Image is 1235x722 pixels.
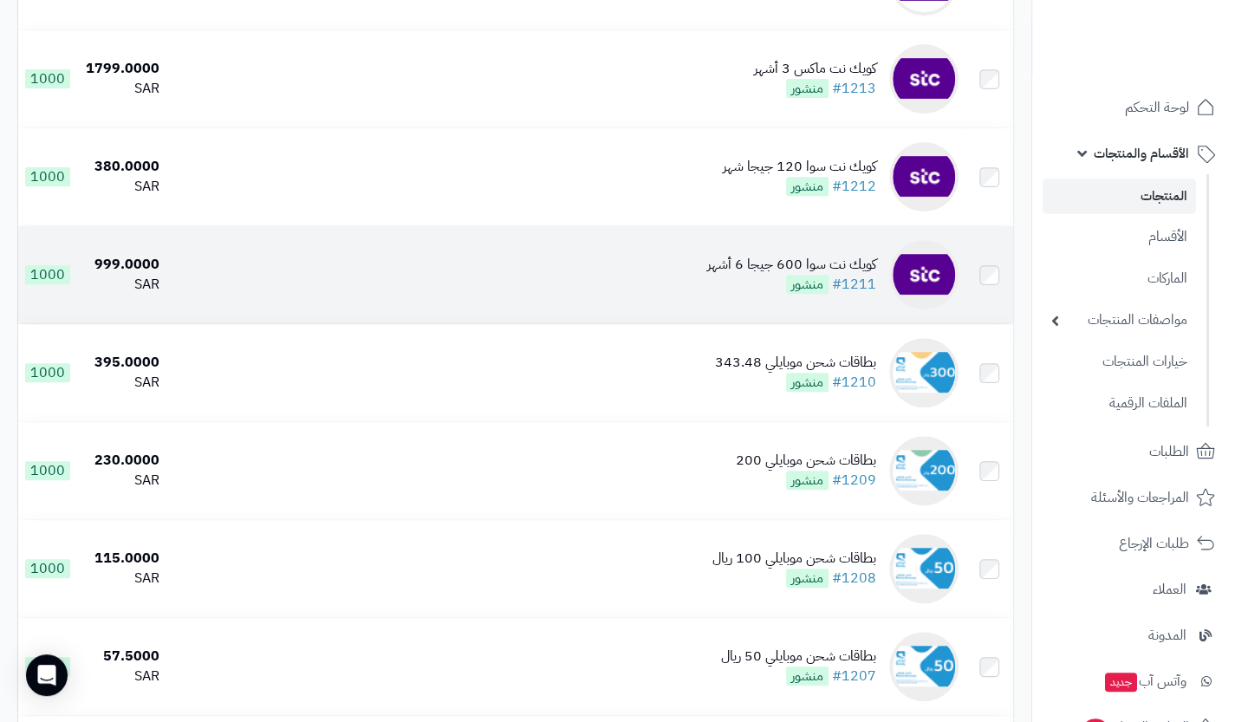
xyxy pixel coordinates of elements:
a: الطلبات [1043,431,1225,472]
div: كويك نت ماكس 3 أشهر [754,59,876,79]
a: #1210 [832,372,876,393]
span: لوحة التحكم [1125,95,1189,120]
span: المدونة [1148,623,1186,647]
span: الطلبات [1149,439,1189,464]
img: بطاقات شحن موبايلي 200 [889,436,959,505]
span: العملاء [1153,577,1186,602]
span: 1000 [25,461,70,480]
span: وآتس آب [1103,669,1186,693]
span: منشور [786,177,829,196]
div: SAR [85,79,159,99]
div: 395.0000 [85,353,159,373]
a: العملاء [1043,569,1225,610]
img: بطاقات شحن موبايلي 50 ريال [889,632,959,701]
img: logo-2.png [1117,40,1219,76]
div: 230.0000 [85,451,159,471]
div: 1799.0000 [85,59,159,79]
div: 115.0000 [85,549,159,569]
span: 1000 [25,363,70,382]
span: 1000 [25,559,70,578]
div: كويك نت سوا 120 جيجا شهر [723,157,876,177]
a: المنتجات [1043,179,1196,214]
span: طلبات الإرجاع [1119,531,1189,556]
img: كويك نت ماكس 3 أشهر [889,44,959,114]
img: بطاقات شحن موبايلي 100 ريال [889,534,959,603]
div: SAR [85,275,159,295]
div: 380.0000 [85,157,159,177]
img: بطاقات شحن موبايلي 343.48 [889,338,959,407]
a: #1213 [832,78,876,99]
span: منشور [786,373,829,392]
div: 999.0000 [85,255,159,275]
a: الماركات [1043,260,1196,297]
a: لوحة التحكم [1043,87,1225,128]
span: 1000 [25,265,70,284]
div: كويك نت سوا 600 جيجا 6 أشهر [707,255,876,275]
div: SAR [85,569,159,589]
span: الأقسام والمنتجات [1094,141,1189,166]
a: مواصفات المنتجات [1043,302,1196,339]
a: المراجعات والأسئلة [1043,477,1225,518]
a: وآتس آبجديد [1043,660,1225,702]
a: #1209 [832,470,876,491]
div: 57.5000 [85,647,159,667]
a: #1208 [832,568,876,589]
a: #1212 [832,176,876,197]
span: منشور [786,275,829,294]
a: خيارات المنتجات [1043,343,1196,381]
div: Open Intercom Messenger [26,654,68,696]
span: 1000 [25,69,70,88]
a: طلبات الإرجاع [1043,523,1225,564]
div: بطاقات شحن موبايلي 100 ريال [712,549,876,569]
a: الملفات الرقمية [1043,385,1196,422]
a: الأقسام [1043,218,1196,256]
span: منشور [786,569,829,588]
span: منشور [786,667,829,686]
div: SAR [85,373,159,393]
span: المراجعات والأسئلة [1091,485,1189,510]
span: 1000 [25,167,70,186]
a: المدونة [1043,615,1225,656]
div: SAR [85,177,159,197]
a: #1207 [832,666,876,686]
a: #1211 [832,274,876,295]
span: منشور [786,471,829,490]
img: كويك نت سوا 120 جيجا شهر [889,142,959,211]
span: منشور [786,79,829,98]
div: بطاقات شحن موبايلي 200 [736,451,876,471]
div: SAR [85,667,159,686]
div: SAR [85,471,159,491]
img: كويك نت سوا 600 جيجا 6 أشهر [889,240,959,309]
div: بطاقات شحن موبايلي 343.48 [715,353,876,373]
span: جديد [1105,673,1137,692]
div: بطاقات شحن موبايلي 50 ريال [721,647,876,667]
